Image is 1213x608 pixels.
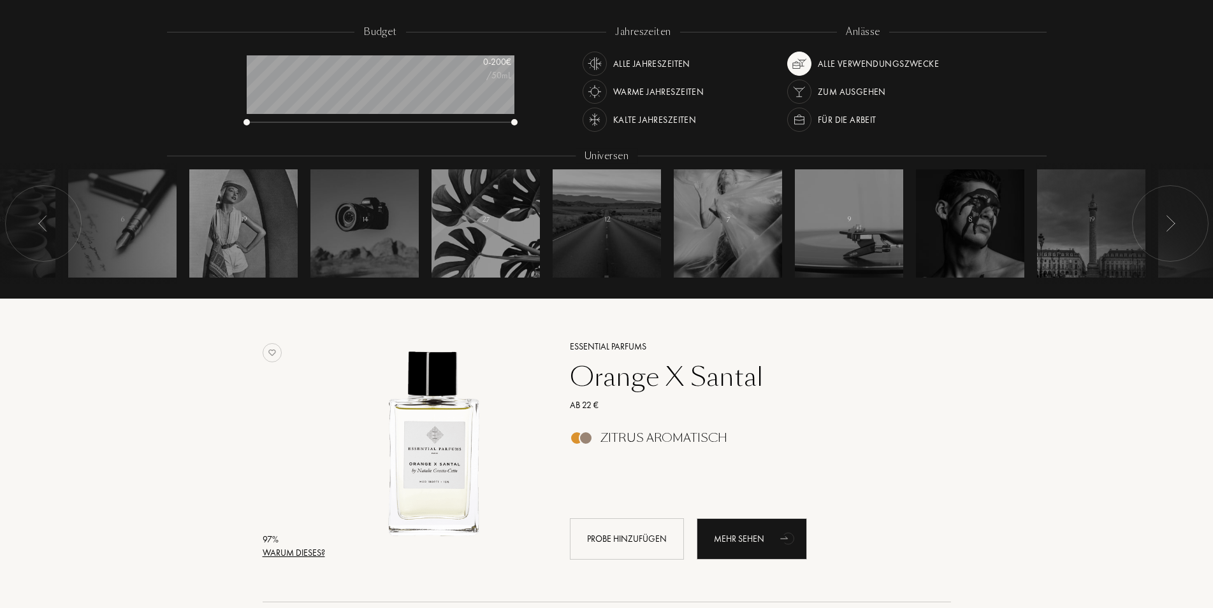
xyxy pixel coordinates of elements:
[613,80,704,104] div: Warme Jahreszeiten
[241,215,247,224] span: 19
[586,55,604,73] img: usage_season_average_white.svg
[837,25,889,39] div: anlässe
[818,80,886,104] div: Zum Ausgehen
[263,343,282,362] img: no_like_p.png
[362,215,368,224] span: 14
[447,69,511,82] div: /50mL
[560,362,932,392] a: Orange X Santal
[483,215,490,224] span: 27
[354,25,406,39] div: budget
[263,533,325,546] div: 97 %
[848,215,851,224] span: 9
[586,111,604,129] img: usage_season_cold_white.svg
[586,83,604,101] img: usage_season_hot_white.svg
[697,518,807,560] div: Mehr sehen
[790,55,808,73] img: usage_occasion_all.svg
[38,215,48,232] img: arr_left.svg
[604,215,611,224] span: 12
[560,340,932,353] a: Essential Parfums
[560,399,932,412] a: Ab 22 €
[600,431,727,445] div: Zitrus Aromatisch
[1165,215,1175,232] img: arr_left.svg
[969,215,972,224] span: 8
[697,518,807,560] a: Mehr sehenanimation
[328,338,540,550] img: Orange X Santal Essential Parfums
[263,546,325,560] div: Warum dieses?
[328,324,551,574] a: Orange X Santal Essential Parfums
[606,25,679,39] div: jahreszeiten
[447,55,511,69] div: 0 - 200 €
[570,518,684,560] div: Probe hinzufügen
[613,108,697,132] div: Kalte Jahreszeiten
[790,111,808,129] img: usage_occasion_work_white.svg
[818,52,939,76] div: Alle Verwendungszwecke
[818,108,876,132] div: Für die Arbeit
[790,83,808,101] img: usage_occasion_party_white.svg
[776,525,801,551] div: animation
[613,52,690,76] div: Alle Jahreszeiten
[576,149,637,164] div: Universen
[727,215,730,224] span: 7
[560,435,932,448] a: Zitrus Aromatisch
